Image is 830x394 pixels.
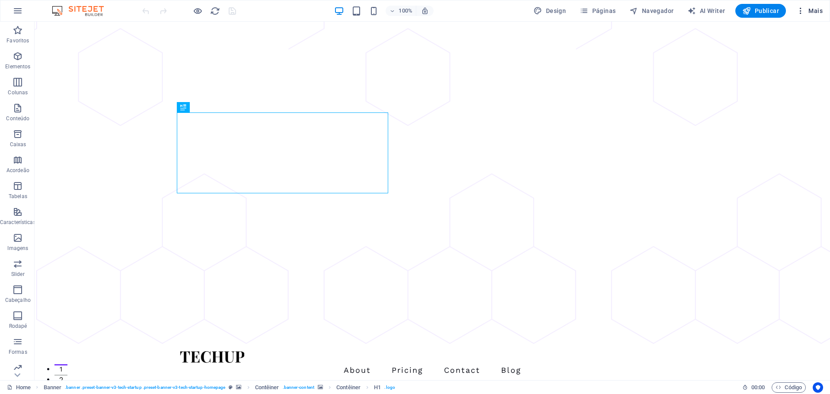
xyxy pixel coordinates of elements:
span: Código [776,382,802,393]
i: Este elemento é uma predefinição personalizável [229,385,233,390]
p: Conteúdo [6,115,29,122]
button: Páginas [576,4,619,18]
button: Mais [793,4,826,18]
span: Clique para selecionar. Clique duas vezes para editar [374,382,381,393]
p: Tabelas [9,193,27,200]
span: Publicar [742,6,779,15]
i: Ao redimensionar, ajusta automaticamente o nível de zoom para caber no dispositivo escolhido. [421,7,429,15]
span: : [757,384,759,391]
button: AI Writer [684,4,728,18]
span: Mais [796,6,823,15]
p: Rodapé [9,323,27,330]
p: Imagens [7,245,28,252]
p: Cabeçalho [5,297,31,304]
button: Clique aqui para sair do modo de visualização e continuar editando [192,6,203,16]
p: Acordeão [6,167,29,174]
span: 00 00 [751,382,765,393]
h6: 100% [399,6,412,16]
button: Navegador [626,4,677,18]
span: Navegador [629,6,674,15]
span: . banner .preset-banner-v3-tech-startup .preset-banner-v3-tech-startup-homepage [65,382,225,393]
span: AI Writer [687,6,725,15]
span: Clique para selecionar. Clique duas vezes para editar [336,382,361,393]
span: . banner-content [283,382,314,393]
h6: Tempo de sessão [742,382,765,393]
p: Caixas [10,141,26,148]
button: Design [530,4,569,18]
p: Favoritos [6,37,29,44]
p: Elementos [5,63,30,70]
button: 1 [20,343,33,344]
button: Publicar [735,4,786,18]
p: Formas [9,349,27,356]
span: Design [533,6,566,15]
span: Clique para selecionar. Clique duas vezes para editar [44,382,62,393]
span: Clique para selecionar. Clique duas vezes para editar [255,382,279,393]
nav: breadcrumb [44,382,395,393]
button: Usercentrics [813,382,823,393]
button: 2 [20,353,33,354]
button: 100% [386,6,416,16]
span: . logo [384,382,395,393]
p: Slider [11,271,25,278]
span: Páginas [580,6,616,15]
i: Recarregar página [210,6,220,16]
button: Código [772,382,806,393]
button: reload [210,6,220,16]
a: Clique para cancelar a seleção. Clique duas vezes para abrir as Páginas [7,382,31,393]
i: Este elemento contém um plano de fundo [236,385,241,390]
img: Editor Logo [50,6,115,16]
i: Este elemento contém um plano de fundo [318,385,323,390]
p: Colunas [8,89,28,96]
